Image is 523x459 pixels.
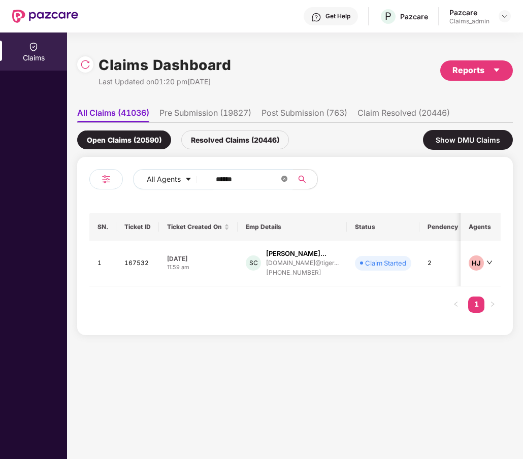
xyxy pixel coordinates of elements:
[489,301,496,307] span: right
[461,213,501,241] th: Agents
[133,169,214,189] button: All Agentscaret-down
[448,297,464,313] button: left
[423,130,513,150] div: Show DMU Claims
[493,66,501,74] span: caret-down
[77,108,149,122] li: All Claims (41036)
[357,108,450,122] li: Claim Resolved (20446)
[99,76,231,87] div: Last Updated on 01:20 pm[DATE]
[266,259,339,266] div: [DOMAIN_NAME]@tiger...
[167,263,230,272] div: 11:59 am
[77,130,171,149] div: Open Claims (20590)
[167,223,222,231] span: Ticket Created On
[281,176,287,182] span: close-circle
[449,17,489,25] div: Claims_admin
[484,297,501,313] button: right
[159,213,238,241] th: Ticket Created On
[469,255,484,271] div: HJ
[484,297,501,313] li: Next Page
[281,175,287,184] span: close-circle
[347,213,419,241] th: Status
[89,213,116,241] th: SN.
[185,176,192,184] span: caret-down
[419,241,474,286] td: 2
[89,241,116,286] td: 1
[486,259,493,266] span: down
[181,130,289,149] div: Resolved Claims (20446)
[311,12,321,22] img: svg+xml;base64,PHN2ZyBpZD0iSGVscC0zMngzMiIgeG1sbnM9Imh0dHA6Ly93d3cudzMub3JnLzIwMDAvc3ZnIiB3aWR0aD...
[266,268,339,278] div: [PHONE_NUMBER]
[116,213,159,241] th: Ticket ID
[147,174,181,185] span: All Agents
[116,241,159,286] td: 167532
[428,223,458,231] span: Pendency
[400,12,428,21] div: Pazcare
[246,255,261,271] div: SC
[453,301,459,307] span: left
[448,297,464,313] li: Previous Page
[266,249,326,258] div: [PERSON_NAME]...
[449,8,489,17] div: Pazcare
[261,108,347,122] li: Post Submission (763)
[501,12,509,20] img: svg+xml;base64,PHN2ZyBpZD0iRHJvcGRvd24tMzJ4MzIiIHhtbG5zPSJodHRwOi8vd3d3LnczLm9yZy8yMDAwL3N2ZyIgd2...
[385,10,391,22] span: P
[468,297,484,313] li: 1
[12,10,78,23] img: New Pazcare Logo
[238,213,347,241] th: Emp Details
[468,297,484,312] a: 1
[325,12,350,20] div: Get Help
[99,54,231,76] h1: Claims Dashboard
[365,258,406,268] div: Claim Started
[100,173,112,185] img: svg+xml;base64,PHN2ZyB4bWxucz0iaHR0cDovL3d3dy53My5vcmcvMjAwMC9zdmciIHdpZHRoPSIyNCIgaGVpZ2h0PSIyNC...
[80,59,90,70] img: svg+xml;base64,PHN2ZyBpZD0iUmVsb2FkLTMyeDMyIiB4bWxucz0iaHR0cDovL3d3dy53My5vcmcvMjAwMC9zdmciIHdpZH...
[452,64,501,77] div: Reports
[419,213,474,241] th: Pendency
[167,254,230,263] div: [DATE]
[159,108,251,122] li: Pre Submission (19827)
[28,42,39,52] img: svg+xml;base64,PHN2ZyBpZD0iQ2xhaW0iIHhtbG5zPSJodHRwOi8vd3d3LnczLm9yZy8yMDAwL3N2ZyIgd2lkdGg9IjIwIi...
